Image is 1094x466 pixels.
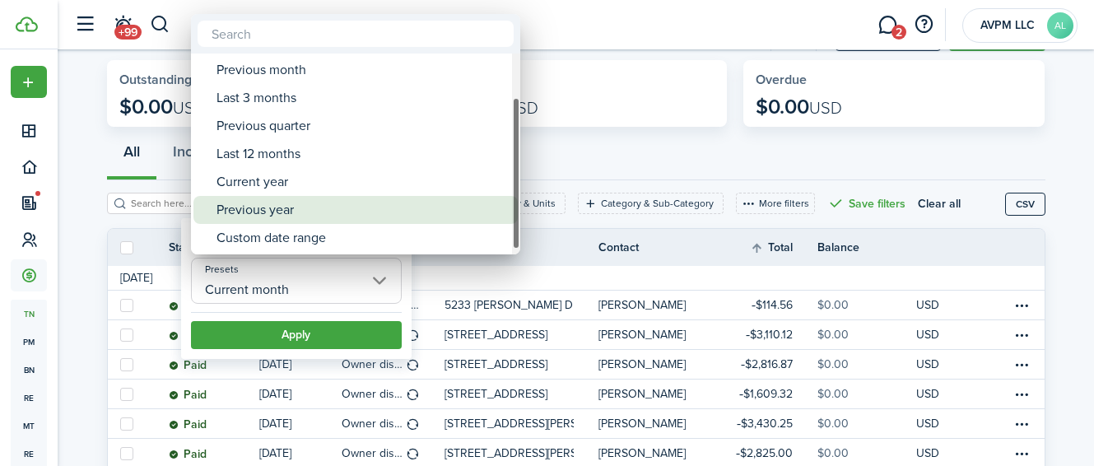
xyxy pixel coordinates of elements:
[216,168,508,196] div: Current year
[216,196,508,224] div: Previous year
[216,140,508,168] div: Last 12 months
[216,56,508,84] div: Previous month
[216,224,508,252] div: Custom date range
[216,112,508,140] div: Previous quarter
[198,21,514,47] input: Search
[216,84,508,112] div: Last 3 months
[191,54,520,254] mbsc-wheel: Presets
